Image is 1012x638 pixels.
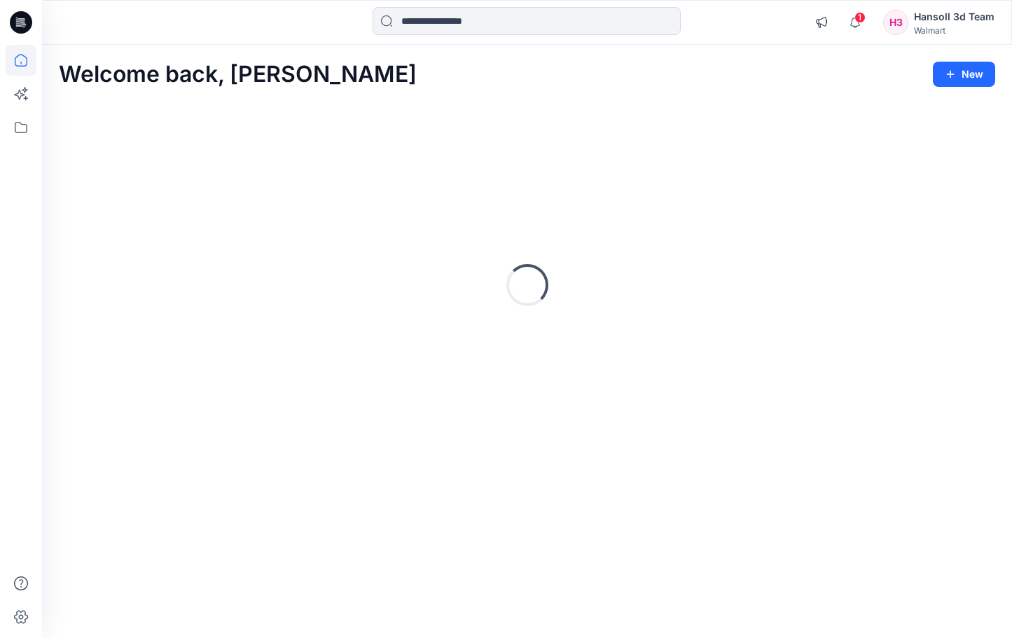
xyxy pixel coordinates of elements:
div: Walmart [914,25,994,36]
h2: Welcome back, [PERSON_NAME] [59,62,417,88]
div: Hansoll 3d Team [914,8,994,25]
span: 1 [854,12,866,23]
button: New [933,62,995,87]
div: H3 [883,10,908,35]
